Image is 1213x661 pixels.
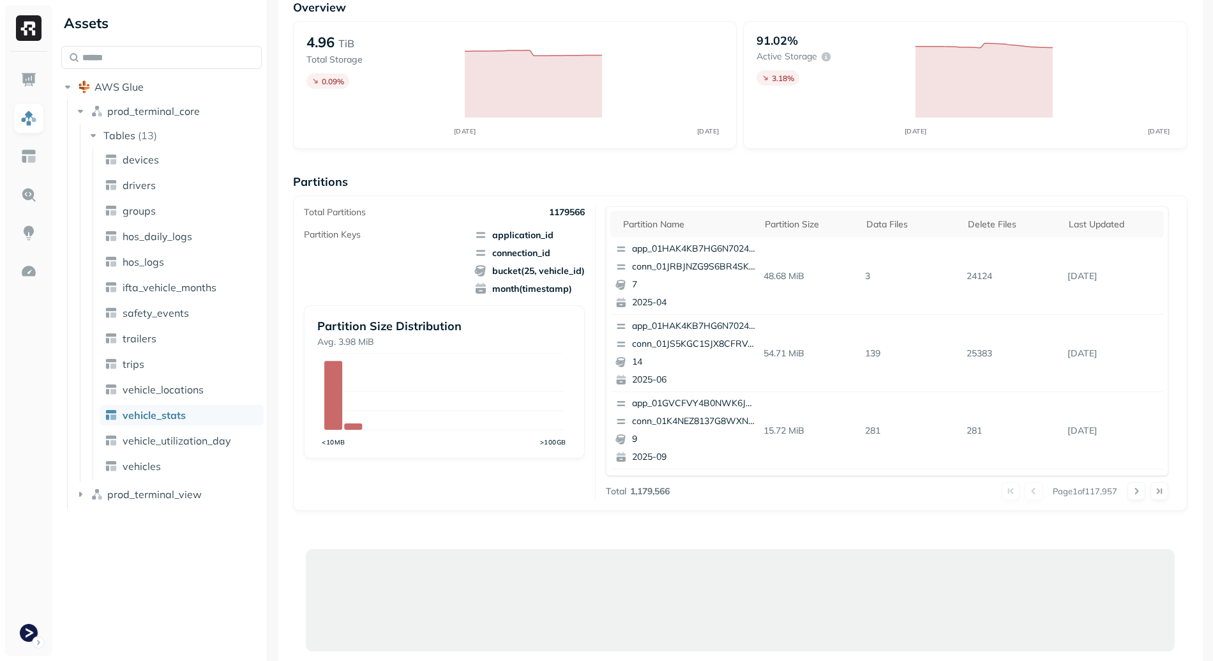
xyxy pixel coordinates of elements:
[1148,127,1170,135] tspan: [DATE]
[322,77,344,86] p: 0.09 %
[20,263,37,280] img: Optimization
[105,383,117,396] img: table
[103,129,135,142] span: Tables
[123,230,192,243] span: hos_daily_logs
[105,153,117,166] img: table
[91,488,103,501] img: namespace
[632,415,756,428] p: conn_01K4NEZ8137G8WXNV00CK90XW1
[860,265,961,287] p: 3
[107,105,200,118] span: prod_terminal_core
[630,485,670,498] p: 1,179,566
[123,153,159,166] span: devices
[549,206,585,218] p: 1179566
[961,420,1063,442] p: 281
[61,13,262,33] div: Assets
[16,15,41,41] img: Ryft
[610,392,761,469] button: app_01GVCFVY4B0NWK6JYK87JP2WRPconn_01K4NEZ8137G8WXNV00CK90XW192025-09
[632,261,756,273] p: conn_01JRBJNZG9S6BR4SKVSWCK9RTS
[123,409,186,422] span: vehicle_stats
[1069,218,1157,231] div: Last updated
[1053,485,1117,497] p: Page 1 of 117,957
[20,72,37,88] img: Dashboard
[632,397,756,410] p: app_01GVCFVY4B0NWK6JYK87JP2WRP
[338,36,354,51] p: TiB
[105,332,117,345] img: table
[138,129,157,142] p: ( 13 )
[100,328,264,349] a: trailers
[100,379,264,400] a: vehicle_locations
[632,374,756,386] p: 2025-06
[107,488,202,501] span: prod_terminal_view
[968,218,1057,231] div: Delete Files
[632,356,756,368] p: 14
[123,179,156,192] span: drivers
[758,420,860,442] p: 15.72 MiB
[860,342,961,365] p: 139
[474,264,585,277] span: bucket(25, vehicle_id)
[74,101,262,121] button: prod_terminal_core
[306,33,335,51] p: 4.96
[632,433,756,446] p: 9
[1062,420,1164,442] p: Sep 13, 2025
[454,127,476,135] tspan: [DATE]
[20,186,37,203] img: Query Explorer
[765,218,854,231] div: Partition size
[100,354,264,374] a: trips
[105,281,117,294] img: table
[623,218,753,231] div: Partition name
[105,255,117,268] img: table
[539,438,566,446] tspan: >100GB
[632,451,756,464] p: 2025-09
[632,296,756,309] p: 2025-04
[105,409,117,422] img: table
[100,303,264,323] a: safety_events
[322,438,345,446] tspan: <10MB
[100,405,264,425] a: vehicle_stats
[100,226,264,247] a: hos_daily_logs
[905,127,927,135] tspan: [DATE]
[91,105,103,118] img: namespace
[94,80,144,93] span: AWS Glue
[100,456,264,476] a: vehicles
[105,307,117,319] img: table
[632,278,756,291] p: 7
[610,238,761,314] button: app_01HAK4KB7HG6N7024210G3S8D5conn_01JRBJNZG9S6BR4SKVSWCK9RTS72025-04
[860,420,961,442] p: 281
[317,336,571,348] p: Avg. 3.98 MiB
[123,383,204,396] span: vehicle_locations
[105,358,117,370] img: table
[123,460,161,473] span: vehicles
[757,33,798,48] p: 91.02%
[105,434,117,447] img: table
[87,125,263,146] button: Tables(13)
[697,127,720,135] tspan: [DATE]
[474,282,585,295] span: month(timestamp)
[20,110,37,126] img: Assets
[100,201,264,221] a: groups
[758,342,860,365] p: 54.71 MiB
[123,281,216,294] span: ifta_vehicle_months
[304,229,361,241] p: Partition Keys
[105,204,117,217] img: table
[610,469,761,546] button: app_01GVCFVY4B0NWK6JYK87JP2WRPconn_01K4NEZ8137G8WXNV00CK90XW182025-09
[317,319,571,333] p: Partition Size Distribution
[105,179,117,192] img: table
[100,252,264,272] a: hos_logs
[78,80,91,93] img: root
[632,320,756,333] p: app_01HAK4KB7HG6N7024210G3S8D5
[20,624,38,642] img: Terminal
[100,277,264,298] a: ifta_vehicle_months
[606,485,626,498] p: Total
[293,174,1187,189] p: Partitions
[123,332,156,345] span: trailers
[866,218,955,231] div: Data Files
[306,54,453,66] p: Total Storage
[100,175,264,195] a: drivers
[758,265,860,287] p: 48.68 MiB
[1062,342,1164,365] p: Sep 13, 2025
[757,50,817,63] p: Active storage
[105,460,117,473] img: table
[123,204,156,217] span: groups
[123,434,231,447] span: vehicle_utilization_day
[123,358,144,370] span: trips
